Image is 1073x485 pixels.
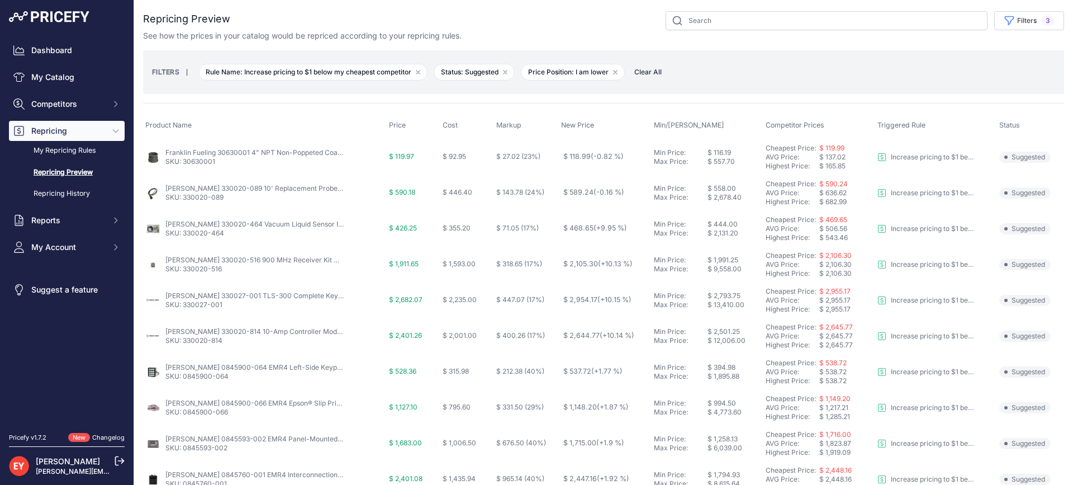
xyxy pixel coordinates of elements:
[165,444,227,452] a: SKU: 0845593-002
[819,153,873,162] div: $ 137.02
[819,144,844,152] a: $ 119.99
[766,359,816,367] a: Cheapest Price:
[654,148,708,157] div: Min Price:
[999,187,1051,199] span: Suggested
[766,296,819,305] div: AVG Price:
[877,224,975,233] a: Increase pricing to $1 below my cheapest competitor
[877,260,975,269] a: Increase pricing to $1 below my cheapest competitor
[891,475,975,484] p: Increase pricing to $1 below my cheapest competitor
[708,399,761,408] div: $ 994.50
[563,403,629,411] span: $ 1,148.20
[36,456,100,466] a: [PERSON_NAME]
[600,331,634,340] span: (+10.14 %)
[819,197,847,206] span: $ 682.99
[766,233,810,242] a: Highest Price:
[143,30,462,41] p: See how the prices in your catalog would be repriced according to your repricing rules.
[9,40,125,60] a: Dashboard
[443,121,458,129] span: Cost
[563,224,627,232] span: $ 468.65
[654,300,708,309] div: Max Price:
[165,327,406,336] a: [PERSON_NAME] 330020-814 10-Amp Controller Module for TLS-450PLUS
[389,474,422,483] span: $ 2,401.08
[891,189,975,197] p: Increase pricing to $1 below my cheapest competitor
[819,287,851,295] a: $ 2,955.17
[819,412,850,421] span: $ 1,285.21
[766,466,816,474] a: Cheapest Price:
[708,256,761,265] div: $ 1,991.25
[591,367,623,375] span: (+1.77 %)
[999,295,1051,306] span: Suggested
[654,363,708,372] div: Min Price:
[654,435,708,444] div: Min Price:
[819,180,848,188] span: $ 590.24
[891,260,975,269] p: Increase pricing to $1 below my cheapest competitor
[708,184,761,193] div: $ 558.00
[708,220,761,229] div: $ 444.00
[629,67,667,78] button: Clear All
[999,259,1051,270] span: Suggested
[819,305,851,313] span: $ 2,955.17
[654,220,708,229] div: Min Price:
[443,295,477,304] span: $ 2,235.00
[31,125,105,136] span: Repricing
[819,233,848,242] span: $ 543.46
[591,152,624,161] span: (-0.82 %)
[819,215,847,224] a: $ 469.65
[9,121,125,141] button: Repricing
[999,223,1051,234] span: Suggested
[766,153,819,162] div: AVG Price:
[891,224,975,233] p: Increase pricing to $1 below my cheapest competitor
[9,237,125,257] button: My Account
[31,215,105,226] span: Reports
[819,430,851,439] span: $ 1,716.00
[165,148,428,157] a: Franklin Fueling 30630001 4" NPT Non-Poppeted Coaxial Vapor Recovery Adapter
[819,368,873,376] div: $ 538.72
[891,153,975,162] p: Increase pricing to $1 below my cheapest competitor
[654,193,708,202] div: Max Price:
[443,224,471,232] span: $ 355.20
[891,403,975,412] p: Increase pricing to $1 below my cheapest competitor
[891,332,975,341] p: Increase pricing to $1 below my cheapest competitor
[654,291,708,300] div: Min Price:
[999,331,1051,342] span: Suggested
[766,430,816,439] a: Cheapest Price:
[819,323,853,331] a: $ 2,645.77
[999,366,1051,378] span: Suggested
[708,157,761,166] div: $ 557.70
[389,224,417,232] span: $ 426.25
[766,121,824,129] span: Competitor Prices
[766,180,816,188] a: Cheapest Price:
[877,403,975,412] a: Increase pricing to $1 below my cheapest competitor
[165,372,229,380] a: SKU: 0845900-064
[999,402,1051,413] span: Suggested
[766,403,819,412] div: AVG Price:
[563,188,624,196] span: $ 589.24
[819,359,847,367] span: $ 538.72
[563,367,623,375] span: $ 537.72
[819,466,852,474] a: $ 2,448.16
[198,64,428,81] span: Rule Name: Increase pricing to $1 below my cheapest competitor
[708,300,761,309] div: $ 13,410.00
[165,220,359,228] a: [PERSON_NAME] 330020-464 Vacuum Liquid Sensor In-Line
[877,121,925,129] span: Triggered Rule
[443,367,469,375] span: $ 315.98
[708,372,761,381] div: $ 1,895.88
[165,336,222,345] a: SKU: 330020-814
[9,163,125,182] a: Repricing Preview
[9,94,125,114] button: Competitors
[9,40,125,420] nav: Sidebar
[597,474,629,483] span: (+1.92 %)
[708,291,761,300] div: $ 2,793.75
[708,470,761,479] div: $ 1,794.93
[999,121,1020,129] span: Status
[819,475,873,484] div: $ 2,448.16
[31,98,105,110] span: Competitors
[179,69,194,76] small: |
[496,260,542,268] span: $ 318.65 (17%)
[877,475,975,484] a: Increase pricing to $1 below my cheapest competitor
[92,434,125,441] a: Changelog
